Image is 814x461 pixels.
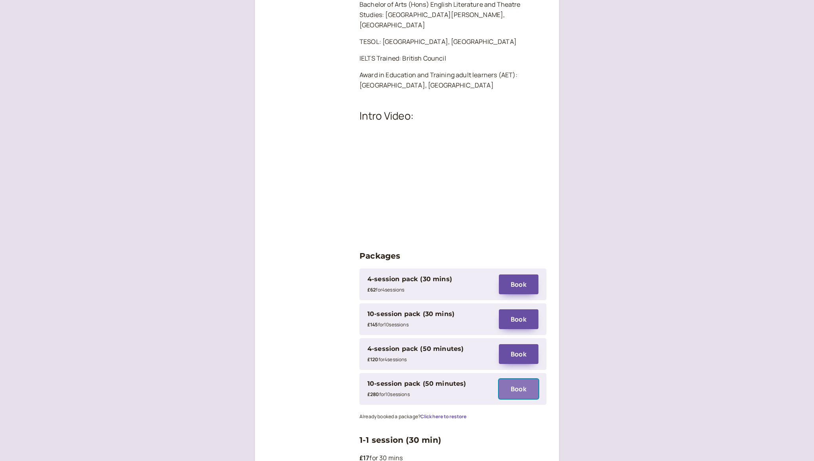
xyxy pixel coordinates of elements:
small: Already booked a package? [359,413,466,420]
p: Award in Education and Training adult learners (AET): [GEOGRAPHIC_DATA], [GEOGRAPHIC_DATA] [359,70,546,91]
div: 10-session pack (30 mins)£145for10sessions [367,309,491,330]
div: 4-session pack (50 minutes)£120for4sessions [367,344,491,364]
b: £62 [367,286,376,293]
div: 10-session pack (30 mins) [367,309,455,319]
button: Book [499,344,538,364]
small: for 4 session s [367,286,404,293]
div: 10-session pack (50 minutes)£280for10sessions [367,379,491,399]
div: 10-session pack (50 minutes) [367,379,466,389]
button: Book [499,379,538,399]
h2: Intro Video: [359,108,546,124]
small: for 10 session s [367,391,410,398]
b: £120 [367,356,378,363]
b: £280 [367,391,379,398]
small: for 10 session s [367,321,409,328]
b: £145 [367,321,378,328]
p: TESOL: [GEOGRAPHIC_DATA], [GEOGRAPHIC_DATA] [359,37,546,47]
button: Book [499,274,538,294]
h3: Packages [359,250,546,262]
button: Book [499,309,538,329]
a: 1-1 session (30 min) [359,435,441,445]
small: for 4 session s [367,356,407,363]
iframe: British Council Certified Teacher. [359,132,546,238]
div: 4-session pack (30 mins)£62for4sessions [367,274,491,295]
div: 4-session pack (30 mins) [367,274,452,284]
p: IELTS Trained: British Council [359,53,546,64]
div: 4-session pack (50 minutes) [367,344,464,354]
button: Click here to restore [420,414,466,419]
